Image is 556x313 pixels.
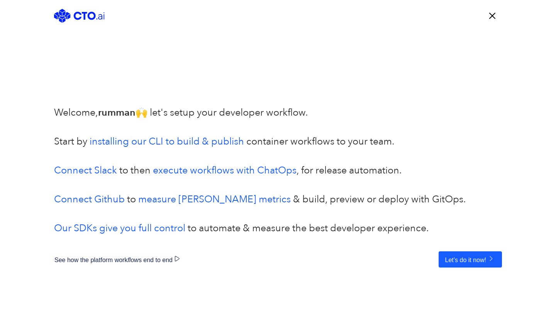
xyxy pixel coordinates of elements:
[54,222,185,235] a: Our SDKs give you full control
[54,251,188,268] button: See how the platform workflows end to end
[54,106,502,135] p: Welcome, 🙌 let's setup your developer workflow.
[90,135,244,148] a: installing our CLI to build & publish
[127,257,138,263] i: flow
[138,193,291,206] a: measure [PERSON_NAME] metrics
[98,106,136,119] span: rumman
[54,135,502,236] p: Start by container workflows to your team. to then , for release automation. to & build, preview ...
[153,164,297,177] a: execute workflows with ChatOps
[54,9,105,23] img: cto-full-logo-blue-new.svg
[54,193,125,206] a: Connect Github
[439,251,502,268] button: Let’s do it now!
[54,164,117,177] a: Connect Slack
